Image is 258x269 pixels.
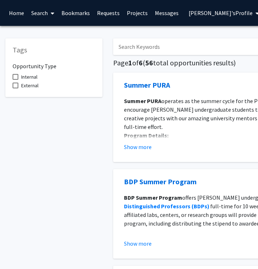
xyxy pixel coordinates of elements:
a: Opens in a new tab [124,176,197,187]
h6: Opportunity Type [13,57,95,70]
strong: BDP Summer Program [124,194,182,201]
strong: Program Details: [124,132,169,139]
a: Search [28,0,58,25]
span: [PERSON_NAME]'s Profile [189,9,253,17]
a: Opens in a new tab [124,80,170,91]
span: 1 [128,58,132,67]
span: 56 [145,58,153,67]
button: Show more [124,239,152,248]
strong: Summer PURA [124,97,161,105]
h5: Tags [13,46,95,54]
span: External [21,81,38,90]
a: Messages [151,0,182,25]
a: Home [5,0,28,25]
span: Internal [21,73,37,81]
a: Requests [93,0,123,25]
button: Show more [124,143,152,151]
span: 6 [139,58,143,67]
a: Bookmarks [58,0,93,25]
a: Projects [123,0,151,25]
